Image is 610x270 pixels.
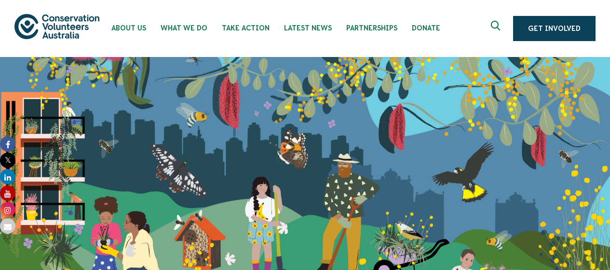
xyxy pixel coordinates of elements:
a: Get Involved [513,16,596,41]
span: Latest News [284,24,332,32]
span: What We Do [161,24,207,32]
span: Take Action [222,24,270,32]
span: About Us [111,24,146,32]
img: logo.svg [14,14,99,39]
span: Partnerships [346,24,397,32]
span: Donate [412,24,440,32]
button: Expand search box Close search box [485,17,508,40]
span: Expand search box [491,21,503,36]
